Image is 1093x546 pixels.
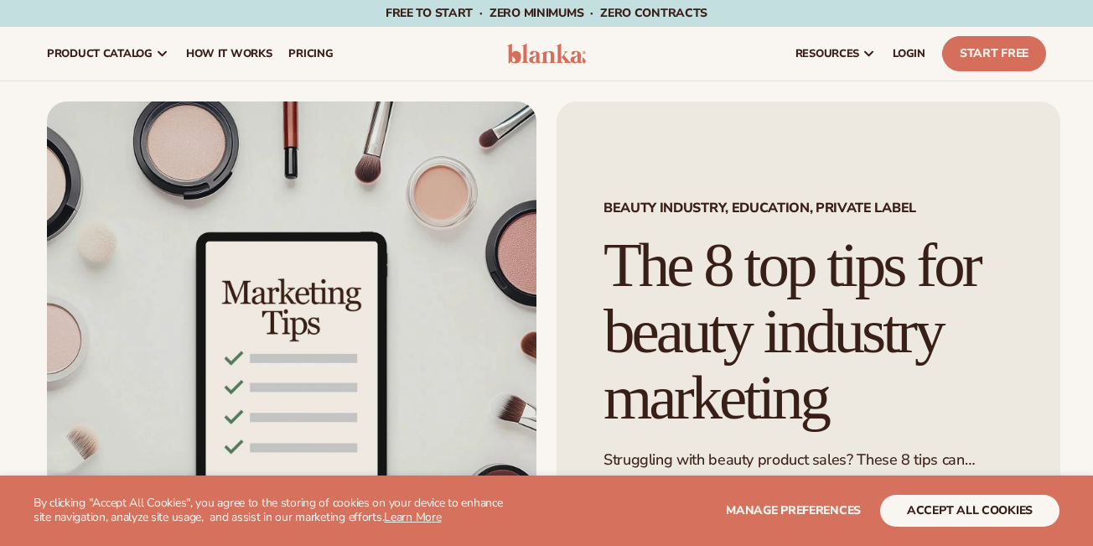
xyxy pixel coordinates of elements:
[942,36,1046,71] a: Start Free
[178,27,281,81] a: How It Works
[39,27,178,81] a: product catalog
[603,450,1013,470] p: Struggling with beauty product sales? These 8 tips can change the game.
[280,27,341,81] a: pricing
[34,497,522,525] p: By clicking "Accept All Cookies", you agree to the storing of cookies on your device to enhance s...
[880,495,1059,527] button: accept all cookies
[603,201,1013,215] span: Beauty Industry, Education, Private Label
[795,47,859,60] span: resources
[384,509,441,525] a: Learn More
[47,47,153,60] span: product catalog
[884,27,934,81] a: LOGIN
[507,44,586,64] img: logo
[186,47,272,60] span: How It Works
[787,27,884,81] a: resources
[288,47,333,60] span: pricing
[603,232,1013,430] h1: The 8 top tips for beauty industry marketing
[726,495,861,527] button: Manage preferences
[893,47,925,60] span: LOGIN
[726,502,861,518] span: Manage preferences
[386,5,707,21] span: Free to start · ZERO minimums · ZERO contracts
